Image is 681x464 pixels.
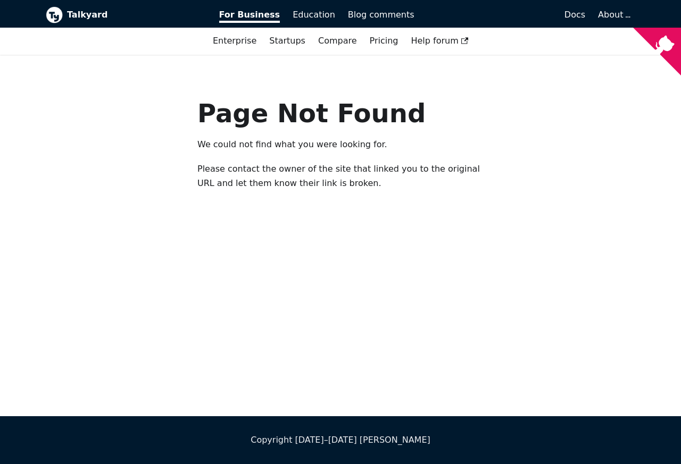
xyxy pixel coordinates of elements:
[213,6,287,24] a: For Business
[46,6,63,23] img: Talkyard logo
[564,10,585,20] span: Docs
[342,6,421,24] a: Blog comments
[46,433,635,447] div: Copyright [DATE]–[DATE] [PERSON_NAME]
[67,8,204,22] b: Talkyard
[286,6,342,24] a: Education
[197,138,484,151] p: We could not find what you were looking for.
[197,162,484,190] p: Please contact the owner of the site that linked you to the original URL and let them know their ...
[411,36,468,46] span: Help forum
[197,97,484,129] h1: Page Not Found
[219,10,280,23] span: For Business
[363,32,405,50] a: Pricing
[421,6,592,24] a: Docs
[318,36,357,46] a: Compare
[263,32,312,50] a: Startups
[348,10,414,20] span: Blog comments
[293,10,335,20] span: Education
[404,32,475,50] a: Help forum
[598,10,629,20] a: About
[46,6,204,23] a: Talkyard logoTalkyard
[206,32,263,50] a: Enterprise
